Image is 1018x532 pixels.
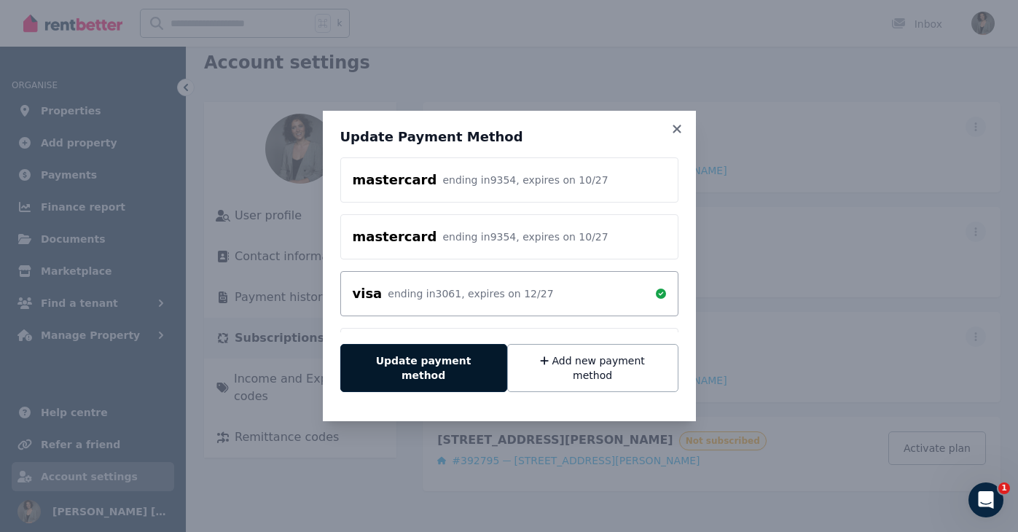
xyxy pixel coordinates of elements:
[353,170,437,190] div: mastercard
[507,344,678,392] button: Add new payment method
[353,283,383,304] div: visa
[968,482,1003,517] iframe: Intercom live chat
[442,230,608,244] div: ending in 9354 , expires on 10 / 27
[340,344,507,392] button: Update payment method
[340,128,678,146] h3: Update Payment Method
[442,173,608,187] div: ending in 9354 , expires on 10 / 27
[353,227,437,247] div: mastercard
[998,482,1010,494] span: 1
[388,286,553,301] div: ending in 3061 , expires on 12 / 27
